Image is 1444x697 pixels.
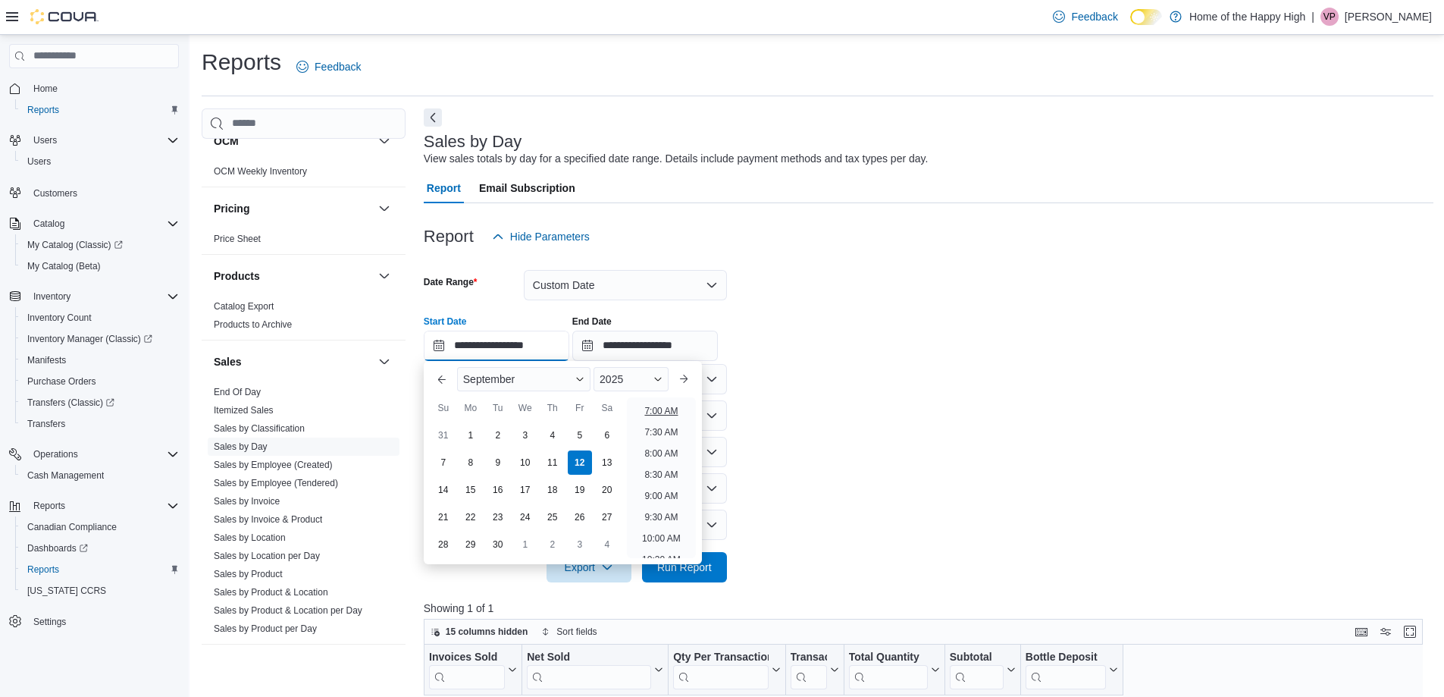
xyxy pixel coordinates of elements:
span: Inventory Count [27,312,92,324]
button: Users [15,151,185,172]
button: Total Quantity [848,651,939,689]
span: Operations [27,445,179,463]
span: Sales by Location per Day [214,550,320,562]
label: Start Date [424,316,467,328]
button: Reports [15,559,185,580]
li: 8:00 AM [638,444,684,463]
span: Settings [33,616,66,628]
button: Open list of options [706,373,718,385]
span: Price Sheet [214,233,261,245]
span: Users [27,155,51,168]
div: Fr [568,396,592,420]
button: Next [424,108,442,127]
a: Sales by Invoice [214,496,280,507]
button: Products [214,268,372,284]
div: day-2 [486,423,510,447]
button: Export [547,552,631,582]
span: Catalog [33,218,64,230]
span: Users [33,134,57,146]
li: 10:30 AM [636,551,687,569]
a: Sales by Location per Day [214,551,320,561]
button: OCM [375,132,393,150]
div: day-24 [513,505,537,529]
span: Reports [27,104,59,116]
a: Dashboards [21,539,94,557]
div: Qty Per Transaction [673,651,768,665]
button: Catalog [27,215,70,233]
div: Vijit Ponnaiya [1320,8,1339,26]
div: day-8 [459,451,483,475]
span: Sales by Invoice [214,495,280,507]
span: Purchase Orders [21,372,179,391]
span: Catalog Export [214,300,274,312]
button: Subtotal [950,651,1016,689]
div: Qty Per Transaction [673,651,768,689]
div: Button. Open the year selector. 2025 is currently selected. [594,367,669,391]
nav: Complex example [9,71,179,672]
a: My Catalog (Beta) [21,257,107,275]
span: Reports [33,500,65,512]
button: Users [3,130,185,151]
div: day-29 [459,532,483,557]
h3: Sales by Day [424,133,522,151]
li: 10:00 AM [636,529,687,548]
button: Sort fields [535,623,603,641]
span: Transfers [21,415,179,433]
button: Inventory [27,287,77,306]
button: Catalog [3,213,185,234]
div: Mo [459,396,483,420]
span: Reports [27,564,59,576]
div: day-1 [513,532,537,557]
span: OCM Weekly Inventory [214,165,307,177]
span: Customers [33,187,77,199]
span: Transfers [27,418,65,430]
button: Cash Management [15,465,185,486]
span: Sales by Product [214,568,283,580]
div: day-3 [513,423,537,447]
button: Pricing [214,201,372,216]
div: day-27 [595,505,619,529]
button: Previous Month [430,367,454,391]
span: Sales by Employee (Created) [214,459,333,471]
a: [US_STATE] CCRS [21,582,112,600]
span: Home [33,83,58,95]
button: Display options [1377,623,1395,641]
span: Sales by Day [214,441,268,453]
div: day-1 [459,423,483,447]
a: Sales by Product & Location [214,587,328,598]
a: OCM Weekly Inventory [214,166,307,177]
div: Su [431,396,456,420]
span: Export [556,552,622,582]
span: Operations [33,448,78,460]
div: day-18 [540,478,565,502]
div: day-31 [431,423,456,447]
button: My Catalog (Beta) [15,256,185,277]
button: Purchase Orders [15,371,185,392]
h1: Reports [202,47,281,77]
div: Bottle Deposit [1026,651,1106,665]
span: Canadian Compliance [27,521,117,533]
div: day-30 [486,532,510,557]
span: Catalog [27,215,179,233]
span: Reports [27,497,179,515]
span: Settings [27,612,179,631]
div: We [513,396,537,420]
span: Sort fields [556,626,597,638]
h3: Products [214,268,260,284]
a: Transfers (Classic) [21,394,121,412]
div: day-26 [568,505,592,529]
a: Sales by Product per Day [214,623,317,634]
div: day-16 [486,478,510,502]
div: day-15 [459,478,483,502]
span: Dashboards [21,539,179,557]
button: Operations [27,445,84,463]
button: Enter fullscreen [1401,623,1419,641]
input: Dark Mode [1130,9,1162,25]
div: day-9 [486,451,510,475]
div: OCM [202,162,406,187]
a: Sales by Product [214,569,283,579]
div: Products [202,297,406,340]
button: Next month [672,367,696,391]
button: [US_STATE] CCRS [15,580,185,601]
p: | [1311,8,1314,26]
